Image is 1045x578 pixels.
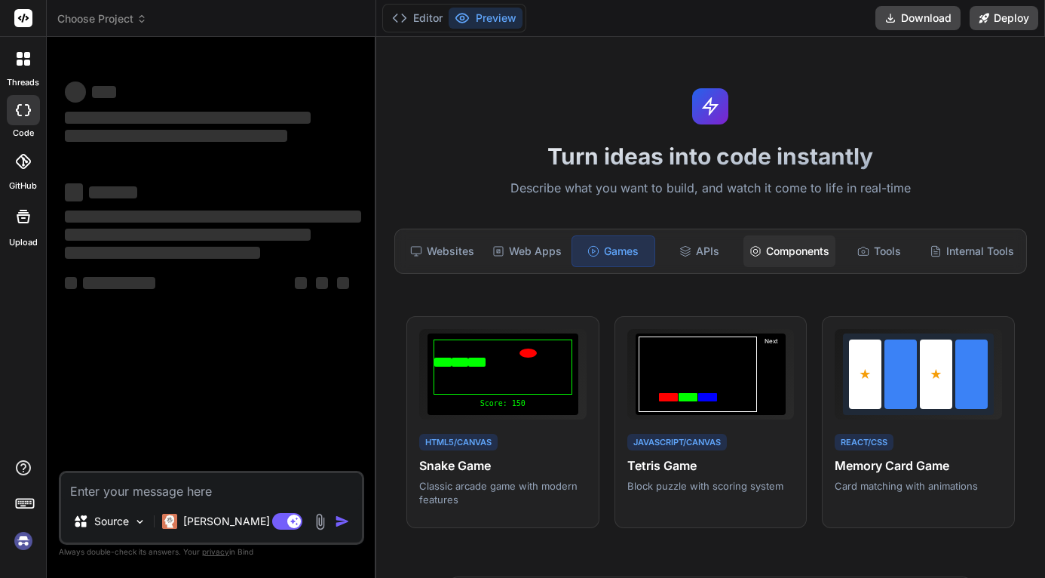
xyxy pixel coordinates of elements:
span: ‌ [65,229,311,241]
p: [PERSON_NAME] 4 S.. [183,514,296,529]
button: Download [875,6,961,30]
h4: Tetris Game [627,457,795,475]
span: ‌ [337,277,349,289]
span: ‌ [65,183,83,201]
span: Choose Project [57,11,147,26]
button: Preview [449,8,522,29]
p: Source [94,514,129,529]
div: Web Apps [486,235,568,267]
div: HTML5/Canvas [419,434,498,451]
h1: Turn ideas into code instantly [385,143,1036,170]
img: attachment [311,513,329,530]
div: Score: 150 [434,398,572,409]
label: Upload [9,236,38,249]
img: Pick Models [133,515,146,528]
span: ‌ [92,86,116,98]
label: threads [7,76,39,89]
img: Claude 4 Sonnet [162,514,177,529]
span: ‌ [65,112,311,124]
span: ‌ [89,186,137,198]
p: Always double-check its answers. Your in Bind [59,545,364,559]
span: ‌ [65,81,86,103]
span: privacy [202,547,229,556]
p: Classic arcade game with modern features [419,479,587,506]
div: React/CSS [835,434,893,451]
div: Games [572,235,655,267]
span: ‌ [316,277,328,289]
img: icon [335,514,350,529]
p: Card matching with animations [835,479,1002,493]
h4: Memory Card Game [835,457,1002,475]
div: JavaScript/Canvas [627,434,727,451]
span: ‌ [295,277,307,289]
div: APIs [658,235,740,267]
label: GitHub [9,180,37,192]
img: signin [11,528,36,554]
button: Deploy [970,6,1038,30]
span: ‌ [65,130,287,142]
span: ‌ [65,277,77,289]
div: Tools [838,235,921,267]
div: Next [760,337,783,412]
span: ‌ [65,247,260,259]
span: ‌ [83,277,155,289]
button: Editor [386,8,449,29]
p: Block puzzle with scoring system [627,479,795,493]
label: code [13,127,34,140]
div: Internal Tools [924,235,1020,267]
p: Describe what you want to build, and watch it come to life in real-time [385,179,1036,198]
h4: Snake Game [419,457,587,475]
span: ‌ [65,211,361,223]
div: Websites [401,235,483,267]
div: Components [743,235,835,267]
